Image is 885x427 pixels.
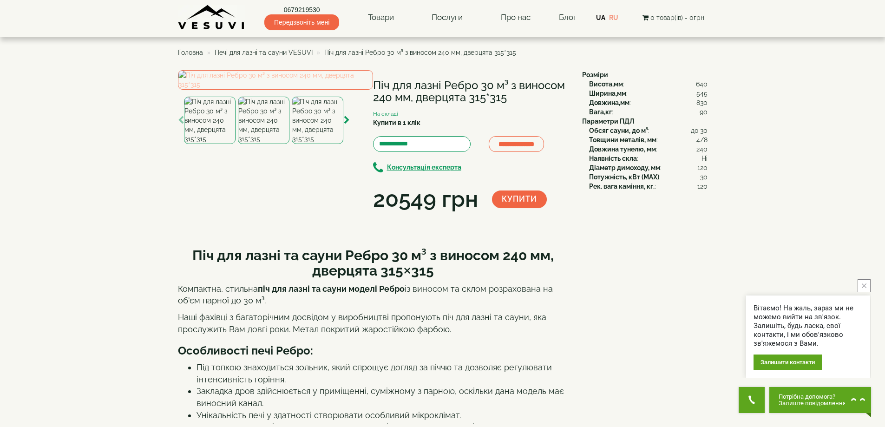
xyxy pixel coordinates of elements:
[640,13,707,23] button: 0 товар(ів) - 0грн
[373,118,420,127] label: Купити в 1 клік
[492,7,540,28] a: Про нас
[178,70,373,90] img: Піч для лазні Ребро 30 м³ з виносом 240 мм, дверцята 315*315
[754,355,822,370] div: Залишити контакти
[696,98,708,107] span: 830
[697,163,708,172] span: 120
[696,145,708,154] span: 240
[650,14,704,21] span: 0 товар(ів) - 0грн
[701,154,708,163] span: Ні
[696,79,708,89] span: 640
[589,99,629,106] b: Довжина,мм
[589,79,708,89] div: :
[589,98,708,107] div: :
[197,361,568,385] li: Під топкою знаходиться зольник, який спрощує догляд за піччю та дозволяє регулювати інтенсивність...
[769,387,871,413] button: Chat button
[359,7,403,28] a: Товари
[178,344,313,357] b: Особливості печі Ребро:
[779,394,846,400] span: Потрібна допомога?
[373,79,568,104] h1: Піч для лазні Ребро 30 м³ з виносом 240 мм, дверцята 315*315
[422,7,472,28] a: Послуги
[264,14,339,30] span: Передзвоніть мені
[178,283,568,307] p: Компактна, стильна із виносом та склом розрахована на об'єм парної до 30 м³.
[238,97,289,144] img: Піч для лазні Ребро 30 м³ з виносом 240 мм, дверцята 315*315
[589,127,648,134] b: Обсяг сауни, до м³
[754,304,863,348] div: Вітаємо! На жаль, зараз ми не можемо вийти на зв'язок. Залишіть, будь ласка, свої контакти, і ми ...
[589,154,708,163] div: :
[589,90,626,97] b: Ширина,мм
[589,136,656,144] b: Товщини металів, мм
[589,164,660,171] b: Діаметр димоходу, мм
[492,191,547,208] button: Купити
[387,164,461,171] b: Консультація експерта
[589,107,708,117] div: :
[178,5,245,30] img: Завод VESUVI
[589,172,708,182] div: :
[324,49,516,56] span: Піч для лазні Ребро 30 м³ з виносом 240 мм, дверцята 315*315
[700,107,708,117] span: 90
[589,163,708,172] div: :
[779,400,846,407] span: Залиште повідомлення
[697,182,708,191] span: 120
[589,173,659,181] b: Потужність, кВт (MAX)
[589,183,655,190] b: Рек. вага каміння, кг.
[696,135,708,145] span: 4/8
[589,108,612,116] b: Вага,кг
[589,182,708,191] div: :
[264,5,339,14] a: 0679219530
[589,155,637,162] b: Наявність скла
[178,49,203,56] a: Головна
[739,387,765,413] button: Get Call button
[582,71,608,79] b: Розміри
[373,184,478,215] div: 20549 грн
[582,118,634,125] b: Параметри ПДЛ
[589,145,656,153] b: Довжина тунелю, мм
[589,80,623,88] b: Висота,мм
[197,385,568,409] li: Закладка дров здійснюється у приміщенні, суміжному з парною, оскільки дана модель має виносний ка...
[609,14,618,21] a: RU
[858,279,871,292] button: close button
[559,13,577,22] a: Блог
[589,135,708,145] div: :
[197,409,568,421] li: Унікальність печі у здатності створювати особливий мікроклімат.
[192,247,554,279] strong: Піч для лазні та сауни Ребро 30 м³ з виносом 240 мм, дверцята 315×315
[596,14,605,21] a: UA
[589,126,708,135] div: :
[696,89,708,98] span: 545
[215,49,313,56] a: Печі для лазні та сауни VESUVI
[178,311,568,335] p: Наші фахівці з багаторічним досвідом у виробництві пропонують піч для лазні та сауни, яка прослуж...
[184,97,236,144] img: Піч для лазні Ребро 30 м³ з виносом 240 мм, дверцята 315*315
[589,89,708,98] div: :
[258,284,405,294] strong: піч для лазні та сауни моделі Ребро
[691,126,708,135] span: до 30
[589,145,708,154] div: :
[292,97,343,144] img: Піч для лазні Ребро 30 м³ з виносом 240 мм, дверцята 315*315
[373,111,398,117] small: На складі
[700,172,708,182] span: 30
